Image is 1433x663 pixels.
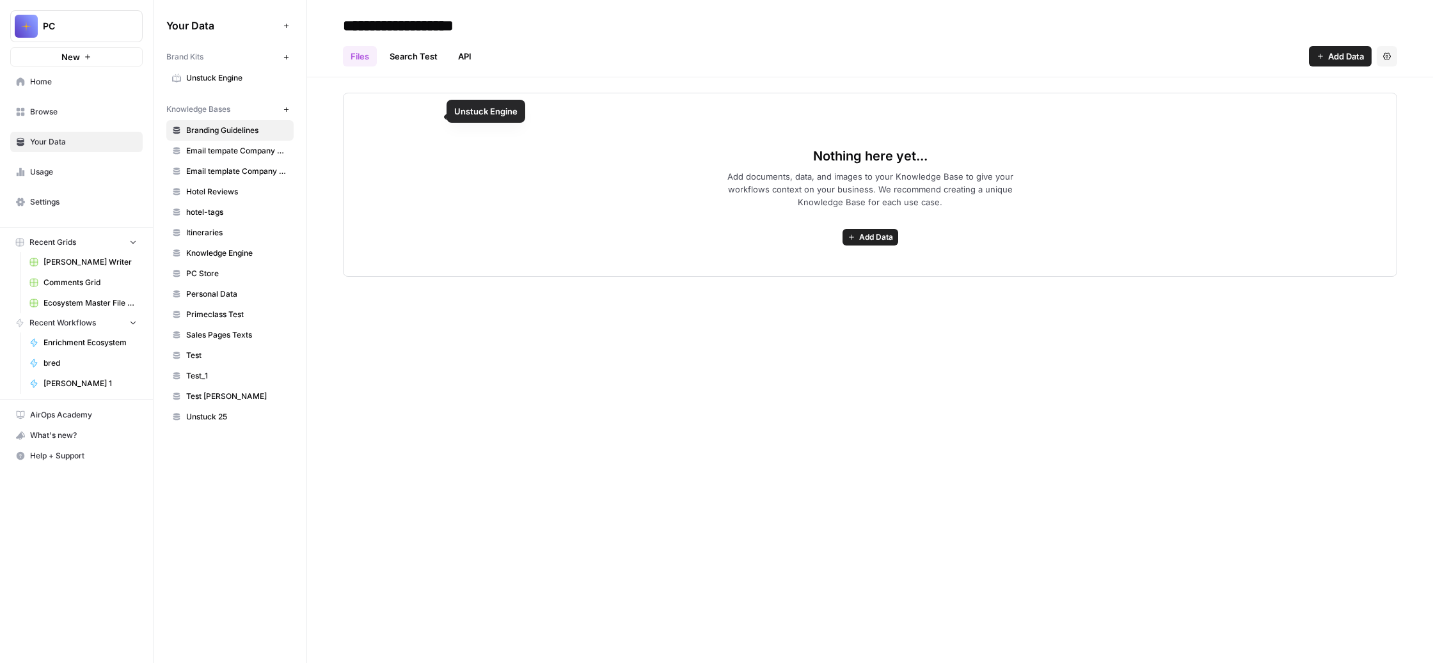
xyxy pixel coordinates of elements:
a: Usage [10,162,143,182]
button: Workspace: PC [10,10,143,42]
button: Help + Support [10,446,143,466]
span: Brand Kits [166,51,203,63]
div: Fin says… [10,187,246,306]
a: Itineraries [166,222,294,243]
div: Something Else [155,149,246,177]
span: Ecosystem Master File - SaaS.csv [44,297,137,309]
span: Help + Support [30,450,137,462]
a: bred [24,353,143,373]
a: Sales Pages Texts [166,325,294,345]
span: Hotel Reviews [186,186,288,198]
div: Hi there! This is Fin speaking. I’m here to help with any questions you have. To get started, cou... [10,187,210,278]
a: Primeclass Test [166,304,294,325]
span: Knowledge Bases [166,104,230,115]
span: New [61,51,80,63]
a: Email template Company descriptions [166,161,294,182]
div: What's new? [11,426,142,445]
span: Your Data [166,18,278,33]
a: Unstuck 25 [166,407,294,427]
span: Add Data [1328,50,1364,63]
button: Send a message… [219,403,240,424]
a: [PERSON_NAME] Writer [24,252,143,272]
p: The team can also help [62,16,159,29]
span: Usage [30,166,137,178]
span: PC [43,20,120,33]
a: Test [166,345,294,366]
div: Hi there! This is Fin speaking. I’m here to answer your questions, but if we can't figure it out,... [10,74,210,139]
span: Test [PERSON_NAME] [186,391,288,402]
a: AirOps Academy [10,405,143,425]
a: PC Store [166,263,294,284]
span: Add documents, data, and images to your Knowledge Base to give your workflows context on your bus... [706,170,1034,208]
span: Test_1 [186,370,288,382]
a: [PERSON_NAME] 1 [24,373,143,394]
div: Ivan says… [10,149,246,187]
span: Personal Data [186,288,288,300]
a: API [450,46,479,66]
span: [PERSON_NAME] 1 [44,378,137,389]
a: Personal Data [166,284,294,304]
a: Settings [10,192,143,212]
div: Fin says… [10,74,246,149]
span: Primeclass Test [186,309,288,320]
button: Add Data [843,229,898,246]
span: Your Data [30,136,137,148]
a: Comments Grid [24,272,143,293]
a: Knowledge Engine [166,243,294,263]
span: Settings [30,196,137,208]
span: [PERSON_NAME] Writer [44,256,137,268]
span: hotel-tags [186,207,288,218]
div: Something Else [166,157,235,169]
span: Add Data [859,231,893,243]
img: Profile image for Fin [36,7,57,27]
a: Test [PERSON_NAME] [166,386,294,407]
span: Enrichment Ecosystem [44,337,137,348]
a: Test_1 [166,366,294,386]
span: Email template Company descriptions [186,166,288,177]
button: Home [200,5,225,29]
a: Home [10,72,143,92]
div: Close [225,5,248,28]
textarea: Message… [11,369,245,391]
div: Hi there! This is Fin speaking. I’m here to answer your questions, but if we can't figure it out,... [20,81,200,131]
a: hotel-tags [166,202,294,222]
button: Recent Workflows [10,313,143,332]
span: Recent Grids [29,237,76,248]
button: What's new? [10,425,143,446]
span: Itineraries [186,227,288,238]
a: Enrichment Ecosystem [24,332,143,353]
span: PC Store [186,268,288,279]
span: Branding Guidelines [186,125,288,136]
span: Unstuck 25 [186,411,288,423]
span: Nothing here yet... [813,147,928,165]
a: Search Test [382,46,445,66]
div: Fin • 20h ago [20,281,73,288]
button: Emoji picker [20,409,30,419]
button: Recent Grids [10,233,143,252]
img: PC Logo [15,15,38,38]
span: Email tempate Company descriptions from Clay [186,145,288,157]
span: Unstuck Engine [186,72,288,84]
a: Ecosystem Master File - SaaS.csv [24,293,143,313]
div: Hi there! This is Fin speaking. I’m here to help with any questions you have. To get started, cou... [20,195,200,270]
span: AirOps Academy [30,409,137,421]
a: Files [343,46,377,66]
span: Test [186,350,288,361]
span: Browse [30,106,137,118]
span: Sales Pages Texts [186,329,288,341]
button: go back [8,5,33,29]
a: Browse [10,102,143,122]
h1: Fin [62,6,77,16]
a: Unstuck Engine [166,68,294,88]
span: Home [30,76,137,88]
span: Knowledge Engine [186,247,288,259]
button: New [10,47,143,66]
button: Add Data [1309,46,1372,66]
span: bred [44,357,137,369]
a: Your Data [10,132,143,152]
span: Comments Grid [44,277,137,288]
span: Recent Workflows [29,317,96,329]
a: Branding Guidelines [166,120,294,141]
a: Hotel Reviews [166,182,294,202]
a: Email tempate Company descriptions from Clay [166,141,294,161]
